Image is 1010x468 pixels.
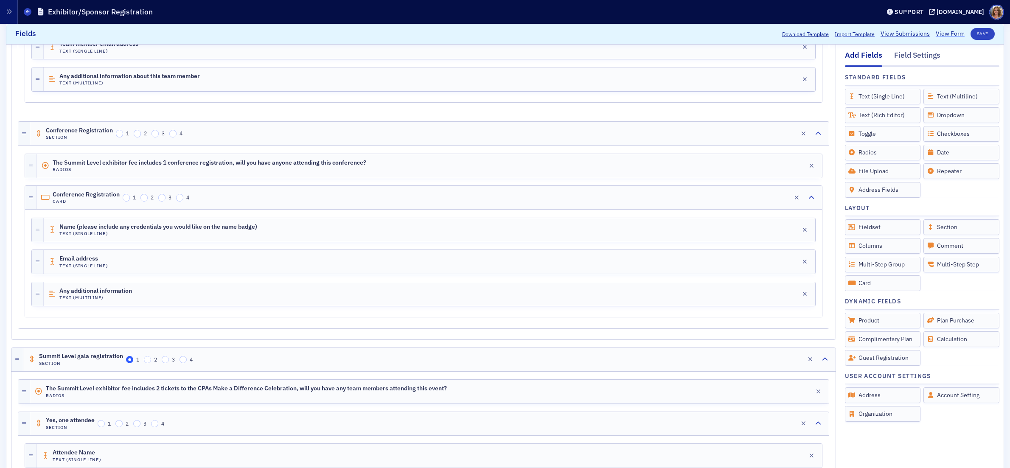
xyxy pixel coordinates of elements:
div: Section [923,219,999,235]
h4: Section [46,135,113,140]
a: View Form [936,30,965,39]
input: 4 [180,356,187,364]
span: 2 [144,130,147,137]
div: Organization [845,406,921,422]
input: 3 [158,194,166,202]
span: Any additional information [59,288,132,294]
div: Card [845,275,921,291]
span: Summit Level gala registration [39,353,123,360]
input: 4 [176,194,184,202]
span: 1 [126,130,129,137]
div: Text (Multiline) [923,89,999,104]
div: File Upload [845,163,921,179]
h4: Standard Fields [845,73,906,82]
div: Account Setting [923,387,999,403]
h4: Dynamic Fields [845,297,902,306]
h4: Card [53,199,120,204]
span: 3 [168,194,171,201]
h4: Text (Single Line) [59,263,108,269]
span: 4 [161,420,164,427]
div: Multi-Step Step [923,257,999,272]
h1: Exhibitor/Sponsor Registration [48,7,153,17]
div: Complimentary Plan [845,331,921,347]
h4: Text (Single Line) [59,231,257,236]
input: 3 [162,356,169,364]
div: Plan Purchase [923,313,999,328]
span: Name (please include any credentials you would like on the name badge) [59,224,257,230]
a: View Submissions [881,30,930,39]
div: Date [923,145,999,160]
span: 1 [133,194,136,201]
span: The Summit Level exhibitor fee includes 1 conference registration, will you have anyone attending... [53,160,366,166]
span: 1 [108,420,111,427]
input: 1 [116,130,123,137]
input: 2 [140,194,148,202]
span: Import Template [835,30,875,38]
span: Email address [59,255,107,262]
span: 3 [162,130,165,137]
div: Fieldset [845,219,921,235]
div: Checkboxes [923,126,999,142]
div: Radios [845,145,921,160]
span: Yes, one attendee [46,417,95,424]
span: 2 [126,420,129,427]
span: 4 [186,194,189,201]
div: Support [895,8,924,16]
h4: Text (Single Line) [53,457,101,462]
span: 3 [172,356,175,363]
span: Conference Registration [53,191,120,198]
div: Dropdown [923,107,999,123]
h2: Fields [15,28,36,39]
span: 2 [154,356,157,363]
div: Address [845,387,921,403]
h4: Radios [46,393,447,398]
div: Calculation [923,331,999,347]
div: Address Fields [845,182,921,198]
div: Add Fields [845,50,882,67]
h4: Section [46,425,95,430]
h4: Section [39,361,123,366]
span: The Summit Level exhibitor fee includes 2 tickets to the CPAs Make a Difference Celebration, will... [46,385,447,392]
div: Field Settings [894,50,940,66]
div: Product [845,313,921,328]
h4: User Account Settings [845,372,931,381]
div: Text (Rich Editor) [845,107,921,123]
h4: Text (Multiline) [59,80,200,86]
input: 1 [98,420,105,428]
input: 2 [134,130,141,137]
span: Attendee Name [53,449,100,456]
span: 4 [180,130,182,137]
span: 2 [151,194,154,201]
span: Any additional information about this team member [59,73,200,80]
div: Comment [923,238,999,254]
input: 2 [144,356,151,364]
input: 3 [133,420,141,428]
button: Save [971,28,995,40]
input: 1 [123,194,130,202]
h4: Radios [53,167,366,172]
button: [DOMAIN_NAME] [929,9,987,15]
input: 4 [151,420,159,428]
input: 4 [169,130,177,137]
span: Profile [989,5,1004,20]
div: Toggle [845,126,921,142]
h4: Text (Multiline) [59,295,132,300]
div: Guest Registration [845,350,921,366]
div: Columns [845,238,921,254]
h4: Text (Single Line) [59,48,138,54]
div: Repeater [923,163,999,179]
div: Text (Single Line) [845,89,921,104]
input: 1 [126,356,134,364]
span: 3 [143,420,146,427]
button: Download Template [782,30,829,38]
input: 3 [151,130,159,137]
h4: Layout [845,204,870,213]
div: [DOMAIN_NAME] [937,8,984,16]
span: 1 [136,356,139,363]
span: Conference Registration [46,127,113,134]
input: 2 [115,420,123,428]
div: Multi-Step Group [845,257,921,272]
span: 4 [190,356,193,363]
